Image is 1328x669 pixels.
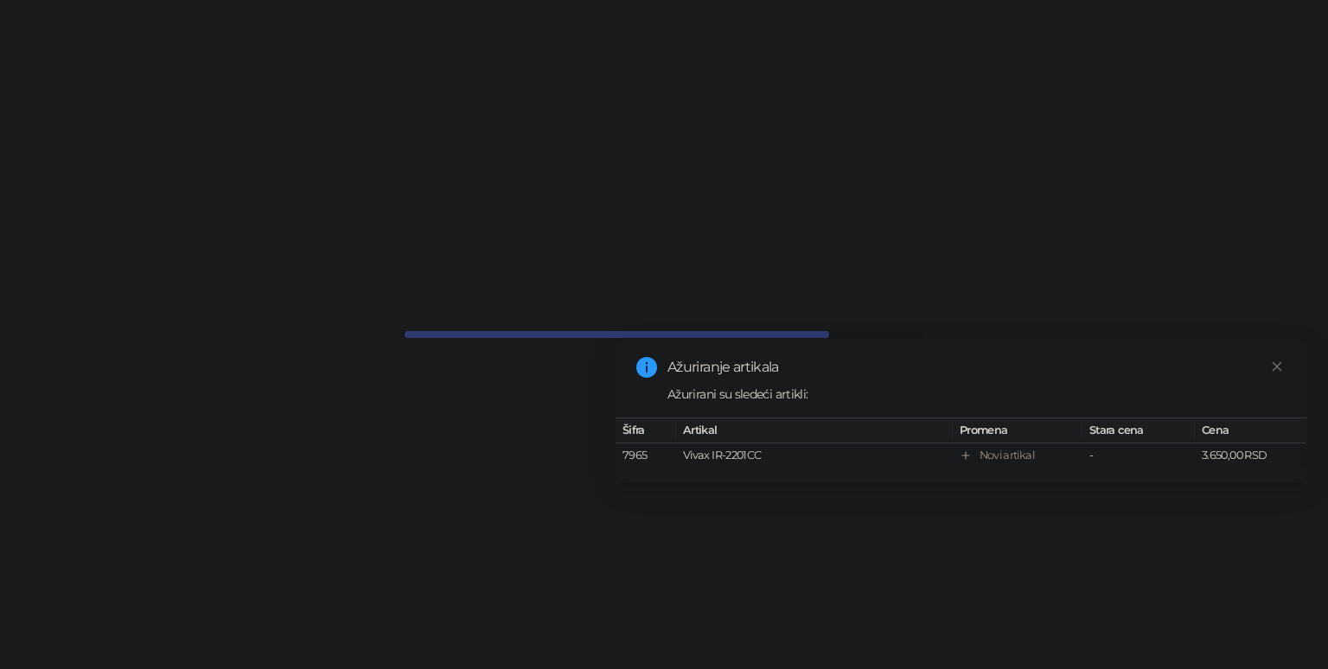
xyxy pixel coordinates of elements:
strong: K110/2025-2009537 [1027,543,1185,577]
strong: RAIFFEISEN BANKA AD [GEOGRAPHIC_DATA] [1027,562,1229,596]
span: info-circle [996,513,1017,534]
div: Pristigla je nova faktura [1027,513,1286,534]
td: - [1082,443,1195,468]
th: Šifra [616,418,676,443]
div: Pristigla je faktura od , iznos , sa valutom plaćanja [1027,541,1286,617]
strong: 80,00 RSD [1190,581,1252,596]
strong: 9. Avgust 2025. [1123,600,1210,615]
div: Novi artikal [980,447,1034,464]
td: 3.650,00 RSD [1195,443,1307,468]
td: Vivax IR-2201CC [676,443,953,468]
a: Close [1267,513,1286,532]
th: Cena [1195,418,1307,443]
a: Close [1267,357,1286,376]
span: info-circle [636,357,657,378]
th: Artikal [676,418,953,443]
th: Promena [953,418,1082,443]
th: Stara cena [1082,418,1195,443]
div: Ažuriranje artikala [667,357,1286,378]
span: close [1271,517,1283,529]
span: close [1271,360,1283,373]
div: Ažurirani su sledeći artikli: [667,385,1286,404]
td: 7965 [616,443,676,468]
